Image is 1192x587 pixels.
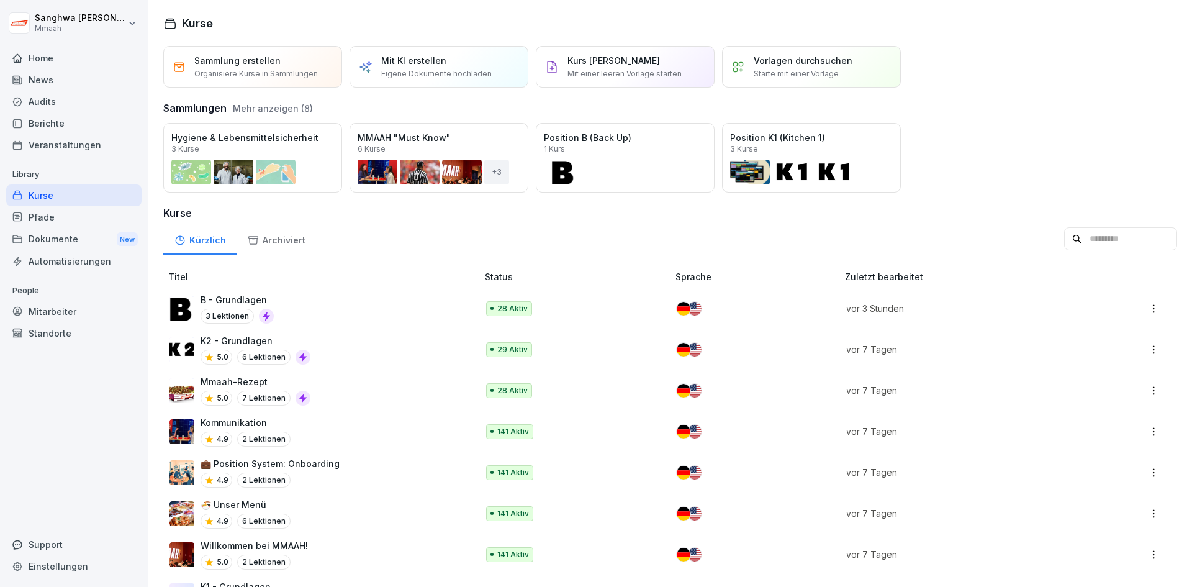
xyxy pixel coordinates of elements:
[201,498,291,511] p: 🍜 Unser Menü
[6,69,142,91] a: News
[6,250,142,272] a: Automatisierungen
[6,228,142,251] a: DokumenteNew
[169,337,194,362] img: vmo6f0y31k6jffiibfzh6p17.png
[6,47,142,69] a: Home
[117,232,138,247] div: New
[6,555,142,577] a: Einstellungen
[6,206,142,228] a: Pfade
[688,466,702,480] img: us.svg
[722,123,901,193] a: Position K1 (Kitchen 1)3 Kurse
[194,54,281,67] p: Sammlung erstellen
[201,457,340,470] p: 💼 Position System: Onboarding
[169,460,194,485] img: sbiczky0ypw8u257pkl9yxl5.png
[201,375,310,388] p: Mmaah-Rezept
[567,68,682,80] p: Mit einer leeren Vorlage starten
[688,548,702,562] img: us.svg
[846,384,1077,397] p: vor 7 Tagen
[846,425,1077,438] p: vor 7 Tagen
[484,160,509,184] div: + 3
[171,131,334,144] p: Hygiene & Lebensmittelsicherheit
[169,419,194,444] img: tuksy0m7dkfzt7fbvnptwcmt.png
[169,501,194,526] img: s6jay3gpr6i6yrkbluxfple0.png
[677,466,690,480] img: de.svg
[6,91,142,112] a: Audits
[6,134,142,156] div: Veranstaltungen
[6,322,142,344] a: Standorte
[677,548,690,562] img: de.svg
[169,542,194,567] img: qc2dcwpcvdaj3jygjsmu5brv.png
[169,296,194,321] img: nzulsy5w3d3lwu146n43vfqy.png
[846,548,1077,561] p: vor 7 Tagen
[358,131,520,144] p: MMAAH "Must Know"
[6,534,142,555] div: Support
[6,184,142,206] a: Kurse
[237,514,291,529] p: 6 Lektionen
[677,425,690,439] img: de.svg
[497,426,529,437] p: 141 Aktiv
[688,343,702,357] img: us.svg
[730,131,893,144] p: Position K1 (Kitchen 1)
[688,507,702,521] img: us.svg
[217,434,228,445] p: 4.9
[688,302,702,316] img: us.svg
[163,223,237,255] a: Kürzlich
[6,165,142,184] p: Library
[688,425,702,439] img: us.svg
[675,270,840,283] p: Sprache
[6,281,142,301] p: People
[846,343,1077,356] p: vor 7 Tagen
[237,555,291,570] p: 2 Lektionen
[846,302,1077,315] p: vor 3 Stunden
[730,145,758,153] p: 3 Kurse
[217,393,228,404] p: 5.0
[497,303,528,314] p: 28 Aktiv
[846,466,1077,479] p: vor 7 Tagen
[201,334,310,347] p: K2 - Grundlagen
[237,432,291,447] p: 2 Lektionen
[497,549,529,560] p: 141 Aktiv
[350,123,528,193] a: MMAAH "Must Know"6 Kurse+3
[163,123,342,193] a: Hygiene & Lebensmittelsicherheit3 Kurse
[169,378,194,403] img: mhxyo2idt35a2e071fl7ciag.png
[194,68,318,80] p: Organisiere Kurse in Sammlungen
[497,508,529,519] p: 141 Aktiv
[688,384,702,398] img: us.svg
[754,54,852,67] p: Vorlagen durchsuchen
[497,385,528,396] p: 28 Aktiv
[485,270,670,283] p: Status
[217,475,228,486] p: 4.9
[497,467,529,478] p: 141 Aktiv
[35,24,125,33] p: Mmaah
[201,309,254,324] p: 3 Lektionen
[163,101,227,116] h3: Sammlungen
[677,343,690,357] img: de.svg
[201,416,291,429] p: Kommunikation
[168,270,480,283] p: Titel
[6,301,142,322] a: Mitarbeiter
[171,145,199,153] p: 3 Kurse
[845,270,1092,283] p: Zuletzt bearbeitet
[381,54,446,67] p: Mit KI erstellen
[237,223,316,255] a: Archiviert
[233,102,313,115] button: Mehr anzeigen (8)
[237,473,291,488] p: 2 Lektionen
[497,344,528,355] p: 29 Aktiv
[201,539,308,552] p: Willkommen bei MMAAH!
[201,293,274,306] p: B - Grundlagen
[754,68,839,80] p: Starte mit einer Vorlage
[6,112,142,134] a: Berichte
[544,131,707,144] p: Position B (Back Up)
[237,391,291,406] p: 7 Lektionen
[677,507,690,521] img: de.svg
